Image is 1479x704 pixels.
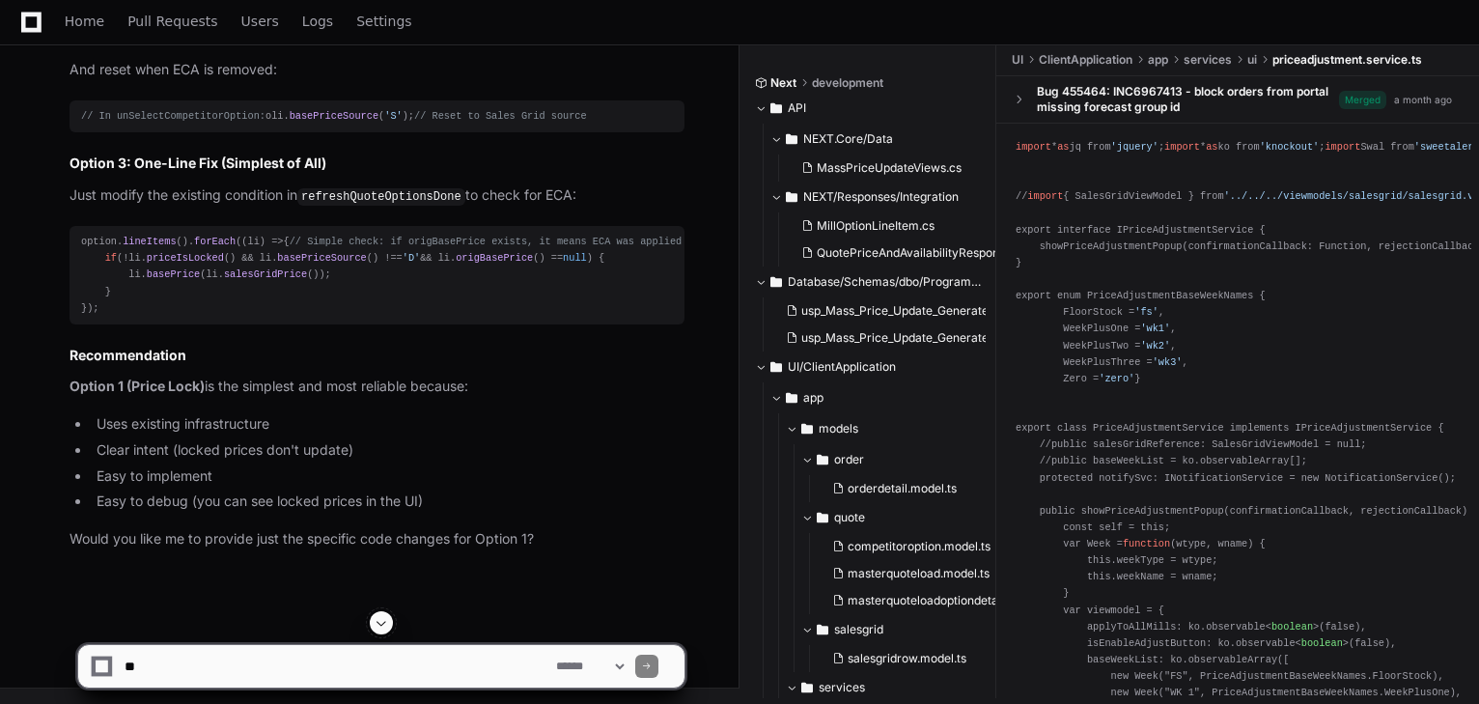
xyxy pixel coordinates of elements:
[801,444,1028,475] button: order
[290,236,683,247] span: // Simple check: if origBasePrice exists, it means ECA was applied
[794,239,1001,267] button: QuotePriceAndAvailabilityResponse.cs
[70,346,684,365] h2: Recommendation
[414,110,587,122] span: // Reset to Sales Grid source
[824,475,1017,502] button: orderdetail.model.ts
[778,297,986,324] button: usp_Mass_Price_Update_Generate_ByMassPriceGroupings.sql
[456,252,533,264] span: origBasePrice
[778,324,986,352] button: usp_Mass_Price_Update_Generate_ByMassPriceProductGroupId_MillList.sql
[848,566,990,581] span: masterquoteload.model.ts
[70,376,684,398] p: is the simplest and most reliable because:
[194,236,236,247] span: forEach
[123,236,176,247] span: lineItems
[1016,141,1051,153] span: import
[241,15,279,27] span: Users
[81,234,673,317] div: option. (). ( { (!li. () && li. () !== && li. () == ) { li. (li. ()); } });
[786,413,1013,444] button: models
[817,218,935,234] span: MillOptionLineItem.cs
[1325,141,1360,153] span: import
[356,15,411,27] span: Settings
[770,75,796,91] span: Next
[302,15,333,27] span: Logs
[786,386,797,409] svg: Directory
[812,75,883,91] span: development
[817,245,1027,261] span: QuotePriceAndAvailabilityResponse.cs
[70,528,684,550] p: Would you like me to provide just the specific code changes for Option 1?
[770,182,997,212] button: NEXT/Responses/Integration
[1037,84,1339,115] div: Bug 455464: INC6967413 - block orders from portal missing forecast group id
[65,15,104,27] span: Home
[147,268,200,280] span: basePrice
[794,212,1001,239] button: MillOptionLineItem.cs
[1111,141,1158,153] span: 'jquery'
[1394,92,1452,106] div: a month ago
[848,481,957,496] span: orderdetail.model.ts
[1206,141,1217,153] span: as
[817,506,828,529] svg: Directory
[563,252,587,264] span: null
[1184,52,1232,68] span: services
[147,252,224,264] span: priceIsLocked
[1123,538,1170,549] span: function
[1057,141,1069,153] span: as
[1099,373,1134,384] span: 'zero'
[70,378,205,394] strong: Option 1 (Price Lock)
[1012,52,1023,68] span: UI
[801,330,1214,346] span: usp_Mass_Price_Update_Generate_ByMassPriceProductGroupId_MillList.sql
[1140,323,1170,334] span: 'wk1'
[834,510,865,525] span: quote
[770,97,782,120] svg: Directory
[1272,52,1422,68] span: priceadjustment.service.ts
[788,359,896,375] span: UI/ClientApplication
[384,110,402,122] span: 'S'
[824,560,1032,587] button: masterquoteload.model.ts
[297,188,465,206] code: refreshQuoteOptionsDone
[91,439,684,462] li: Clear intent (locked prices don't update)
[794,155,986,182] button: MassPriceUpdateViews.cs
[801,502,1028,533] button: quote
[1339,90,1386,108] span: Merged
[248,236,260,247] span: li
[127,15,217,27] span: Pull Requests
[1039,52,1132,68] span: ClientApplication
[755,93,982,124] button: API
[803,189,959,205] span: NEXT/Responses/Integration
[70,154,684,173] h2: Option 3: One-Line Fix (Simplest of All)
[1247,52,1257,68] span: ui
[81,108,673,125] div: oli. ( );
[1027,190,1063,202] span: import
[770,382,997,413] button: app
[786,185,797,209] svg: Directory
[1140,339,1170,351] span: 'wk2'
[848,539,991,554] span: competitoroption.model.ts
[788,100,806,116] span: API
[70,59,684,81] p: And reset when ECA is removed:
[801,303,1140,319] span: usp_Mass_Price_Update_Generate_ByMassPriceGroupings.sql
[290,110,378,122] span: basePriceSource
[788,274,982,290] span: Database/Schemas/dbo/Programmability/Stored Procedures/Mass_Price_Update
[819,421,858,436] span: models
[91,491,684,513] li: Easy to debug (you can see locked prices in the UI)
[755,352,982,382] button: UI/ClientApplication
[70,184,684,208] p: Just modify the existing condition in to check for ECA:
[834,452,864,467] span: order
[786,127,797,151] svg: Directory
[241,236,283,247] span: ( ) =>
[1153,355,1183,367] span: 'wk3'
[224,268,307,280] span: salesGridPrice
[1148,52,1168,68] span: app
[1164,141,1200,153] span: import
[817,160,962,176] span: MassPriceUpdateViews.cs
[277,252,366,264] span: basePriceSource
[770,270,782,294] svg: Directory
[755,267,982,297] button: Database/Schemas/dbo/Programmability/Stored Procedures/Mass_Price_Update
[91,413,684,436] li: Uses existing infrastructure
[105,252,117,264] span: if
[91,465,684,488] li: Easy to implement
[803,390,823,406] span: app
[770,124,997,155] button: NEXT.Core/Data
[848,593,1053,608] span: masterquoteloadoptiondetail.model.ts
[770,355,782,379] svg: Directory
[824,587,1032,614] button: masterquoteloadoptiondetail.model.ts
[81,110,265,122] span: // In unSelectCompetitorOption:
[817,448,828,471] svg: Directory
